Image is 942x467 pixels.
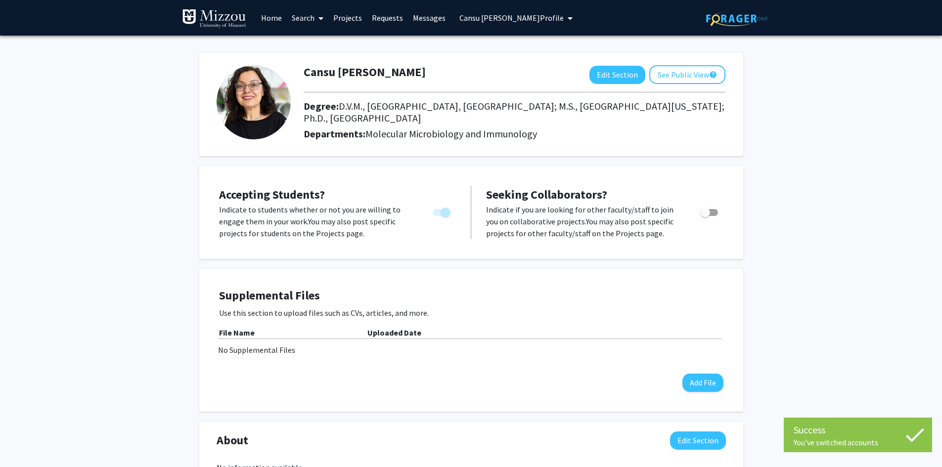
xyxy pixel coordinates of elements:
button: See Public View [649,65,725,84]
a: Messages [408,0,450,35]
span: Seeking Collaborators? [486,187,607,202]
a: Projects [328,0,367,35]
h2: Degree: [304,100,725,124]
span: Cansu [PERSON_NAME] Profile [459,13,564,23]
div: No Supplemental Files [218,344,724,356]
img: ForagerOne Logo [706,11,768,26]
span: Accepting Students? [219,187,325,202]
a: Home [256,0,287,35]
h2: Departments: [296,128,733,140]
div: Toggle [429,204,456,218]
div: Toggle [696,204,723,218]
span: About [217,431,248,449]
button: Edit About [670,431,726,450]
div: You cannot turn this off while you have active projects. [429,204,456,218]
mat-icon: help [709,69,717,81]
span: Molecular Microbiology and Immunology [365,127,537,140]
iframe: Chat [7,423,42,460]
b: File Name [219,328,255,338]
b: Uploaded Date [367,328,421,338]
p: Indicate if you are looking for other faculty/staff to join you on collaborative projects. You ma... [486,204,681,239]
h1: Cansu [PERSON_NAME] [304,65,426,80]
div: Success [794,423,922,437]
p: Use this section to upload files such as CVs, articles, and more. [219,307,723,319]
button: Add File [682,374,723,392]
a: Requests [367,0,408,35]
a: Search [287,0,328,35]
div: You've switched accounts [794,437,922,447]
span: D.V.M., [GEOGRAPHIC_DATA], [GEOGRAPHIC_DATA]; M.S., [GEOGRAPHIC_DATA][US_STATE]; Ph.D., [GEOGRAPH... [304,100,724,124]
p: Indicate to students whether or not you are willing to engage them in your work. You may also pos... [219,204,414,239]
h4: Supplemental Files [219,289,723,303]
button: Edit Section [589,66,645,84]
img: University of Missouri Logo [182,9,246,29]
img: Profile Picture [217,65,291,139]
